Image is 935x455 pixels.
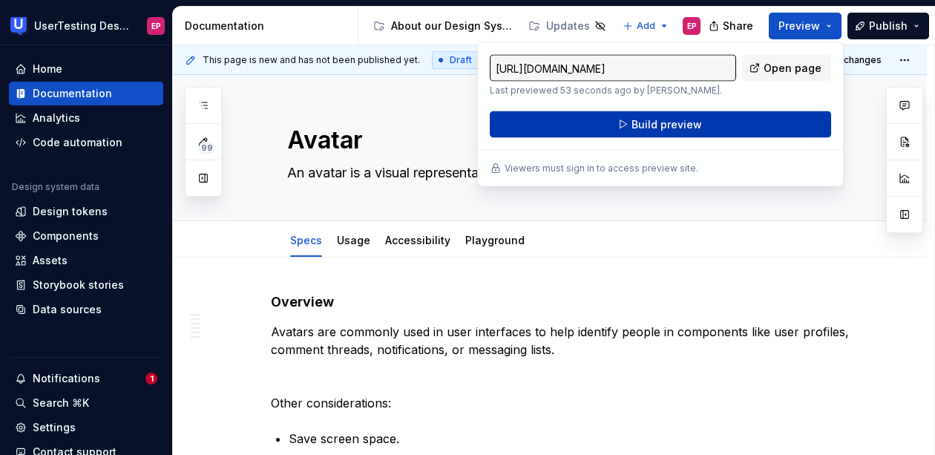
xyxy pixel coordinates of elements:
div: Data sources [33,302,102,317]
a: Storybook stories [9,273,163,297]
button: Build preview [490,111,831,138]
div: About our Design System [391,19,514,33]
span: Preview [778,19,820,33]
textarea: Avatar [284,122,845,158]
div: Documentation [185,19,352,33]
div: Usage [331,224,376,255]
span: Draft [450,54,472,66]
a: Home [9,57,163,81]
button: UserTesting Design SystemEP [3,10,169,42]
div: Notifications [33,371,100,386]
a: Playground [465,234,525,246]
div: Storybook stories [33,278,124,292]
p: Other considerations: [271,394,865,412]
a: Analytics [9,106,163,130]
p: Avatars are commonly used in user interfaces to help identify people in components like user prof... [271,323,865,359]
a: Guidelines [615,14,701,38]
div: Updates [546,19,590,33]
div: Page tree [367,11,615,41]
a: Accessibility [385,234,450,246]
div: Accessibility [379,224,456,255]
button: Share [701,13,763,39]
div: Design system data [12,181,99,193]
a: About our Design System [367,14,519,38]
div: Home [33,62,62,76]
h4: Overview [271,293,865,311]
div: Settings [33,420,76,435]
div: Design tokens [33,204,108,219]
div: EP [151,20,161,32]
a: Design tokens [9,200,163,223]
span: Add [637,20,655,32]
span: This page is new and has not been published yet. [203,54,420,66]
span: Open page [764,61,821,76]
a: Specs [290,234,322,246]
a: Settings [9,416,163,439]
button: Notifications1 [9,367,163,390]
div: Specs [284,224,328,255]
p: Save screen space. [289,430,865,448]
a: Components [9,224,163,248]
button: Add [618,16,674,36]
a: Usage [337,234,370,246]
p: Last previewed 53 seconds ago by [PERSON_NAME]. [490,85,736,96]
span: 99 [199,142,215,154]
div: Documentation [33,86,112,101]
button: Search ⌘K [9,391,163,415]
span: 1 [145,373,157,384]
span: Build preview [631,117,702,132]
a: Updates [522,14,612,38]
span: Publish [869,19,908,33]
a: Assets [9,249,163,272]
div: Assets [33,253,68,268]
button: Preview [769,13,841,39]
div: EP [687,20,697,32]
div: UserTesting Design System [34,19,129,33]
span: Share [723,19,753,33]
textarea: An avatar is a visual representation of a user or entity. [284,161,845,185]
div: Analytics [33,111,80,125]
div: Playground [459,224,531,255]
img: 41adf70f-fc1c-4662-8e2d-d2ab9c673b1b.png [10,17,28,35]
div: Components [33,229,99,243]
div: Code automation [33,135,122,150]
a: Open page [742,55,831,82]
a: Documentation [9,82,163,105]
button: Publish [847,13,929,39]
a: Data sources [9,298,163,321]
a: Code automation [9,131,163,154]
div: Search ⌘K [33,396,89,410]
p: Viewers must sign in to access preview site. [505,163,698,174]
span: Publish changes [810,54,882,66]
